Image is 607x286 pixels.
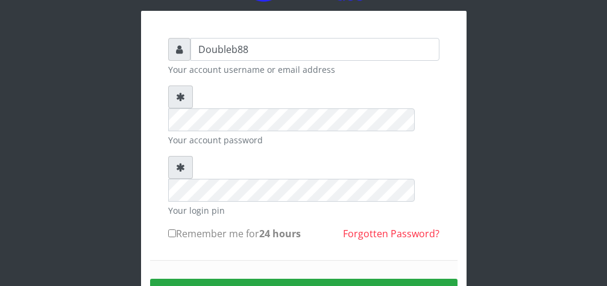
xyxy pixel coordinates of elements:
small: Your account username or email address [168,63,439,76]
label: Remember me for [168,226,301,241]
input: Remember me for24 hours [168,229,176,237]
input: Username or email address [190,38,439,61]
a: Forgotten Password? [343,227,439,240]
b: 24 hours [259,227,301,240]
small: Your account password [168,134,439,146]
small: Your login pin [168,204,439,217]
